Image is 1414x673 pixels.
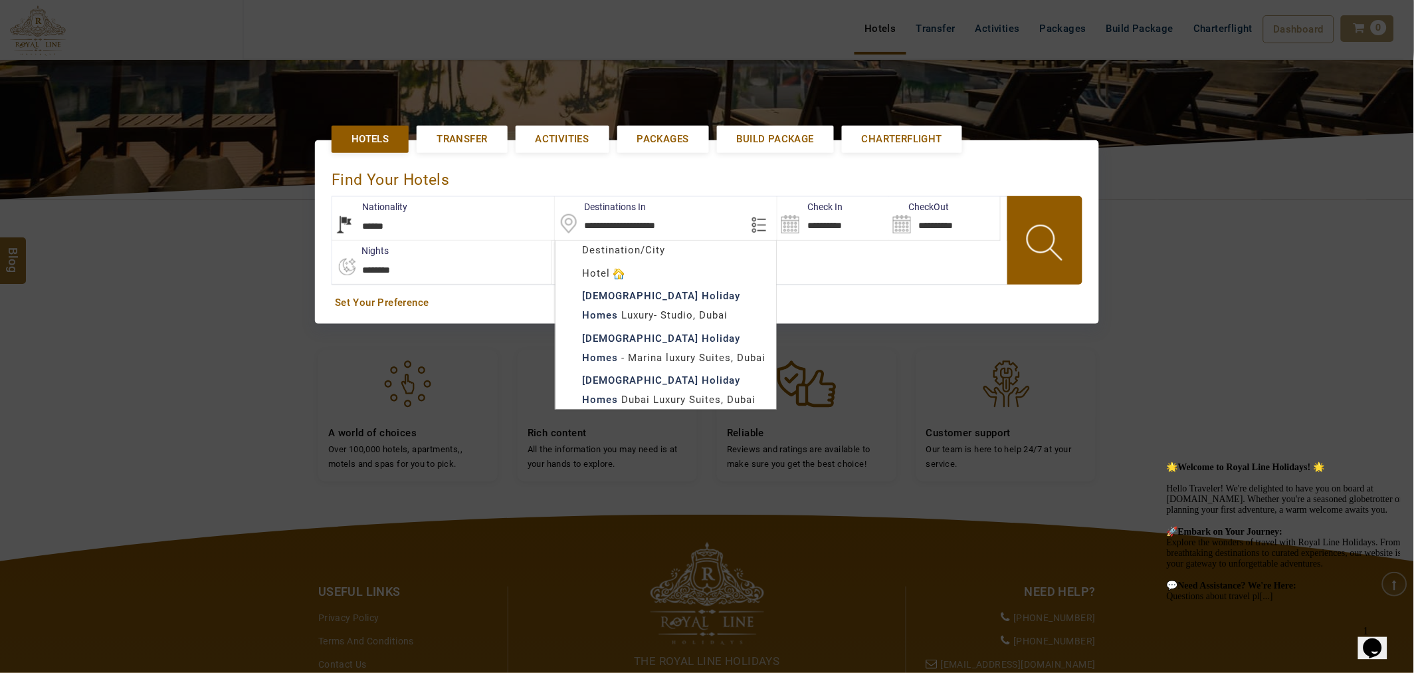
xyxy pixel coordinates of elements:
[737,132,814,146] span: Build Package
[582,394,618,406] b: Homes
[1358,620,1401,660] iframe: chat widget
[555,287,776,325] div: L u x u r y - S t u d i o , D u b a i
[702,374,740,386] b: Holiday
[889,200,950,213] label: CheckOut
[437,132,487,146] span: Transfer
[352,132,389,146] span: Hotels
[555,264,776,283] div: H o t e l
[516,126,609,153] a: Activities
[555,200,647,213] label: Destinations In
[777,197,888,240] input: Search
[842,126,962,153] a: Charterflight
[862,132,942,146] span: Charterflight
[17,124,135,134] strong: Need Assistance? We're Here:
[17,70,122,80] strong: Embark on Your Journey:
[717,126,834,153] a: Build Package
[555,329,776,368] div: - M a r i n a l u x u r y S u i t e s , D u b a i
[555,371,776,410] div: D u b a i L u x u r y S u i t e s , D u b a i
[637,132,689,146] span: Packages
[582,352,618,364] b: Homes
[5,5,245,146] div: 🌟Welcome to Royal Line Holidays! 🌟Hello Traveler! We're delighted to have you on board at [DOMAIN...
[582,333,698,344] b: [DEMOGRAPHIC_DATA]
[582,374,698,386] b: [DEMOGRAPHIC_DATA]
[582,290,698,302] b: [DEMOGRAPHIC_DATA]
[332,126,409,153] a: Hotels
[613,269,624,279] img: hotelicon.PNG
[617,126,709,153] a: Packages
[5,6,242,145] span: 🌟 Hello Traveler! We're delighted to have you on board at [DOMAIN_NAME]. Whether you're a seasone...
[332,157,1082,196] div: Find Your Hotels
[582,309,618,321] b: Homes
[555,241,776,260] div: D e s t i n a t i o n / C i t y
[332,200,407,213] label: Nationality
[17,6,163,16] strong: Welcome to Royal Line Holidays! 🌟
[889,197,1000,240] input: Search
[777,200,843,213] label: Check In
[332,244,389,257] label: nights
[552,244,611,257] label: Rooms
[1161,456,1401,613] iframe: chat widget
[702,333,740,344] b: Holiday
[702,290,740,302] b: Holiday
[417,126,507,153] a: Transfer
[335,296,1079,310] a: Set Your Preference
[536,132,589,146] span: Activities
